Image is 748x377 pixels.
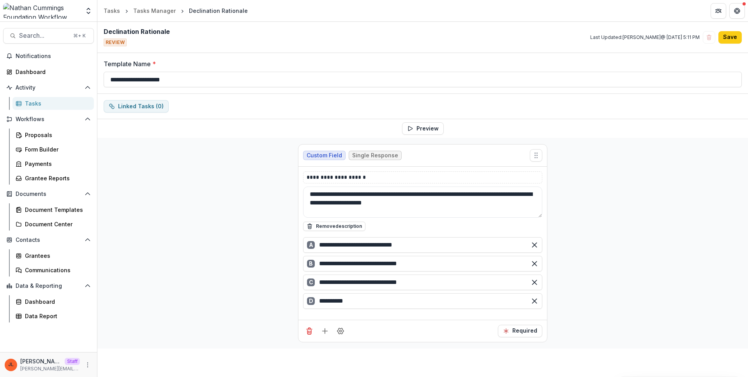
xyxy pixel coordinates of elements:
[133,7,176,15] div: Tasks Manager
[319,325,331,337] button: Add field
[19,32,69,39] span: Search...
[104,100,169,113] button: dependent-tasks
[101,5,123,16] a: Tasks
[101,5,251,16] nav: breadcrumb
[83,3,94,19] button: Open entity switcher
[498,325,542,337] button: Required
[3,113,94,125] button: Open Workflows
[104,59,737,69] label: Template Name
[307,297,315,305] div: D
[352,152,398,159] span: Single Response
[590,34,700,41] p: Last Updated: [PERSON_NAME] @ [DATE] 5:11 PM
[20,357,62,365] p: [PERSON_NAME]
[83,360,92,370] button: More
[718,31,742,44] button: Save
[16,53,91,60] span: Notifications
[12,310,94,322] a: Data Report
[25,206,88,214] div: Document Templates
[72,32,87,40] div: ⌘ + K
[307,260,315,268] div: B
[12,157,94,170] a: Payments
[12,129,94,141] a: Proposals
[104,39,127,46] span: REVIEW
[303,222,365,231] button: Removedescription
[530,149,542,162] button: Move field
[130,5,179,16] a: Tasks Manager
[3,280,94,292] button: Open Data & Reporting
[16,237,81,243] span: Contacts
[16,283,81,289] span: Data & Reporting
[12,264,94,277] a: Communications
[307,278,315,286] div: C
[104,7,120,15] div: Tasks
[528,276,541,289] button: Remove option
[12,172,94,185] a: Grantee Reports
[20,365,80,372] p: [PERSON_NAME][EMAIL_ADDRESS][DOMAIN_NAME]
[16,116,81,123] span: Workflows
[3,81,94,94] button: Open Activity
[703,31,715,44] button: Delete template
[3,188,94,200] button: Open Documents
[16,85,81,91] span: Activity
[12,249,94,262] a: Grantees
[25,266,88,274] div: Communications
[25,174,88,182] div: Grantee Reports
[528,239,541,251] button: Remove option
[334,325,347,337] button: Field Settings
[25,145,88,153] div: Form Builder
[528,295,541,307] button: Remove option
[303,325,316,337] button: Delete field
[25,220,88,228] div: Document Center
[3,234,94,246] button: Open Contacts
[104,28,170,35] h2: Declination Rationale
[3,65,94,78] a: Dashboard
[25,160,88,168] div: Payments
[25,131,88,139] div: Proposals
[3,28,94,44] button: Search...
[3,3,80,19] img: Nathan Cummings Foundation Workflow Sandbox logo
[729,3,745,19] button: Get Help
[16,191,81,197] span: Documents
[25,99,88,107] div: Tasks
[16,68,88,76] div: Dashboard
[12,295,94,308] a: Dashboard
[528,257,541,270] button: Remove option
[307,152,342,159] span: Custom Field
[25,312,88,320] div: Data Report
[402,122,444,135] button: Preview
[12,218,94,231] a: Document Center
[25,252,88,260] div: Grantees
[711,3,726,19] button: Partners
[189,7,248,15] div: Declination Rationale
[12,97,94,110] a: Tasks
[12,203,94,216] a: Document Templates
[65,358,80,365] p: Staff
[12,143,94,156] a: Form Builder
[25,298,88,306] div: Dashboard
[307,241,315,249] div: A
[8,362,14,367] div: Jeanne Locker
[3,50,94,62] button: Notifications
